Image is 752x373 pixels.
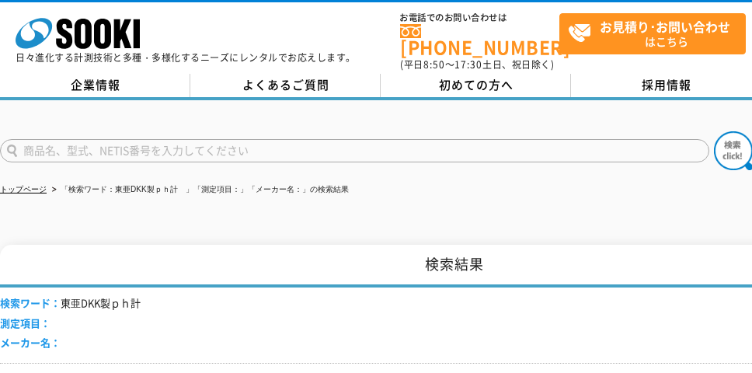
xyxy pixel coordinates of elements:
p: 日々進化する計測技術と多種・多様化するニーズにレンタルでお応えします。 [16,53,356,62]
a: よくあるご質問 [190,74,381,97]
a: [PHONE_NUMBER] [400,24,559,56]
span: お電話でのお問い合わせは [400,13,559,23]
strong: お見積り･お問い合わせ [600,17,730,36]
span: (平日 ～ 土日、祝日除く) [400,58,554,71]
span: 17:30 [454,58,482,71]
a: 初めての方へ [381,74,571,97]
span: 初めての方へ [439,76,514,93]
a: お見積り･お問い合わせはこちら [559,13,746,54]
li: 「検索ワード：東亜DKK製ｐｈ計 」「測定項目：」「メーカー名：」の検索結果 [49,182,349,198]
span: はこちら [568,14,745,53]
span: 8:50 [423,58,445,71]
